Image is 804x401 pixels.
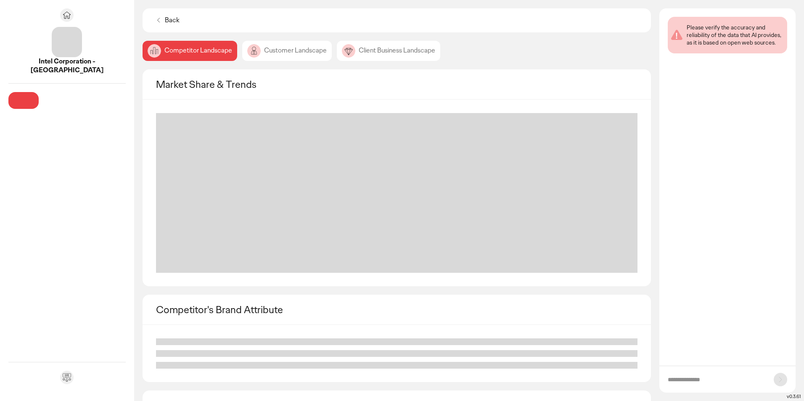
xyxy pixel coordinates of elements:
div: Competitor Landscape [143,41,237,61]
div: Send feedback [60,371,74,384]
img: image [247,44,261,58]
div: Customer Landscape [242,41,332,61]
h2: Competitor's Brand Attribute [156,303,283,316]
img: image [148,44,161,58]
img: image [342,44,355,58]
div: Client Business Landscape [337,41,440,61]
div: Please verify the accuracy and reliability of the data that AI provides, as it is based on open w... [687,24,784,47]
p: Intel Corporation - China [8,57,126,75]
p: Back [165,16,180,25]
h2: Market Share & Trends [156,78,257,91]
